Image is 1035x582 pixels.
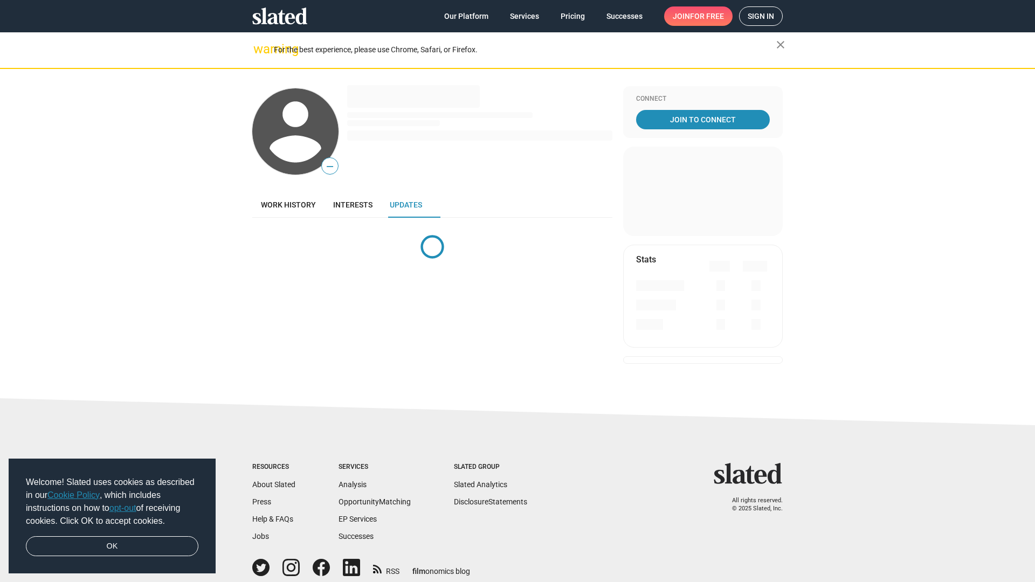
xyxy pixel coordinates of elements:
span: — [322,160,338,174]
mat-icon: close [774,38,787,51]
span: Pricing [561,6,585,26]
span: for free [690,6,724,26]
div: Services [339,463,411,472]
a: Join To Connect [636,110,770,129]
a: Our Platform [436,6,497,26]
span: Updates [390,200,422,209]
a: Joinfor free [664,6,733,26]
a: Help & FAQs [252,515,293,523]
a: Interests [325,192,381,218]
a: Services [501,6,548,26]
a: Work history [252,192,325,218]
span: Join To Connect [638,110,768,129]
span: Services [510,6,539,26]
a: filmonomics blog [412,558,470,577]
a: opt-out [109,503,136,512]
div: Slated Group [454,463,527,472]
a: OpportunityMatching [339,497,411,506]
div: Resources [252,463,295,472]
span: film [412,567,425,576]
span: Our Platform [444,6,488,26]
a: Sign in [739,6,783,26]
a: RSS [373,560,399,577]
div: cookieconsent [9,459,216,574]
span: Sign in [748,7,774,25]
a: Cookie Policy [47,490,100,500]
p: All rights reserved. © 2025 Slated, Inc. [721,497,783,512]
a: Slated Analytics [454,480,507,489]
a: Updates [381,192,431,218]
a: Analysis [339,480,367,489]
span: Join [673,6,724,26]
a: Jobs [252,532,269,541]
a: Press [252,497,271,506]
span: Work history [261,200,316,209]
a: DisclosureStatements [454,497,527,506]
a: EP Services [339,515,377,523]
a: dismiss cookie message [26,536,198,557]
a: Pricing [552,6,594,26]
a: Successes [598,6,651,26]
mat-card-title: Stats [636,254,656,265]
span: Successes [606,6,643,26]
a: Successes [339,532,374,541]
mat-icon: warning [253,43,266,56]
span: Welcome! Slated uses cookies as described in our , which includes instructions on how to of recei... [26,476,198,528]
div: Connect [636,95,770,103]
div: For the best experience, please use Chrome, Safari, or Firefox. [274,43,776,57]
a: About Slated [252,480,295,489]
span: Interests [333,200,372,209]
